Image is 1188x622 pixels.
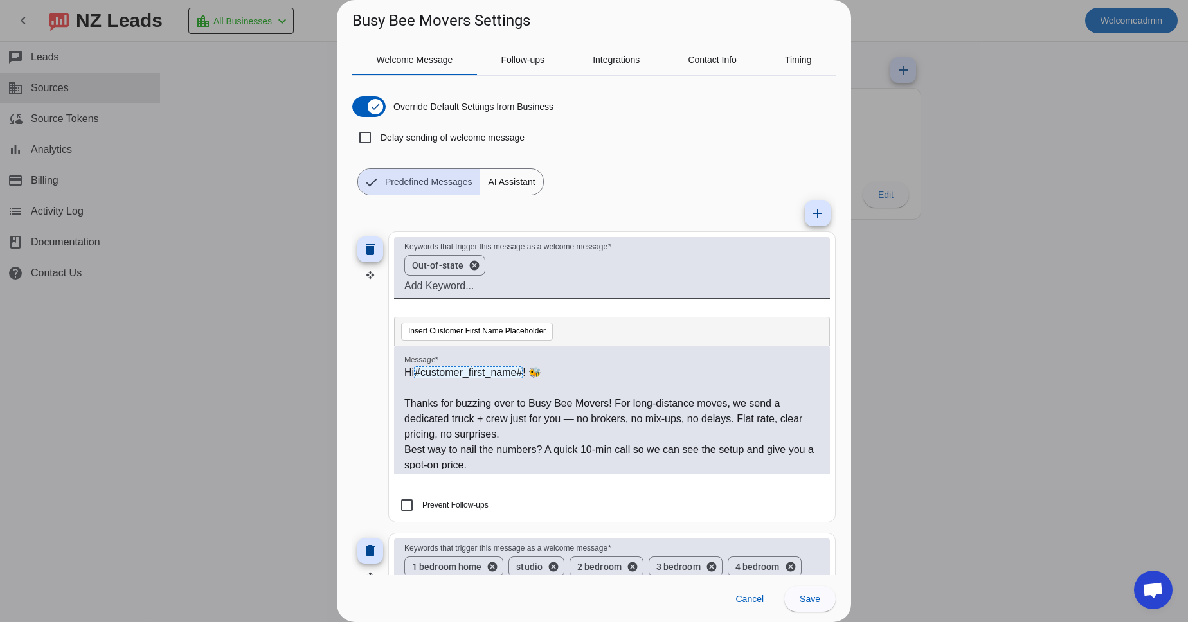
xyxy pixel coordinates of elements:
[735,594,764,604] span: Cancel
[543,561,564,573] button: 'remove ' + word
[404,442,820,473] p: Best way to nail the numbers? A quick 10-min call so we can see the setup and give you a spot-on ...
[622,561,643,573] button: 'remove ' + word
[725,586,774,612] button: Cancel
[404,544,607,553] mat-label: Keywords that trigger this message as a welcome message
[482,561,503,573] button: 'remove ' + word
[780,561,802,573] button: 'remove ' + word
[363,242,378,257] mat-icon: delete
[412,259,464,272] span: Out-of-state
[593,55,640,64] span: Integrations
[404,365,820,380] p: Hi ! 🐝
[391,100,553,113] label: Override Default Settings from Business
[352,10,530,31] h1: Busy Bee Movers Settings
[404,253,820,278] mat-chip-grid: Enter keywords
[377,169,480,195] span: Predefined Messages
[404,396,820,442] p: Thanks for buzzing over to Busy Bee Movers! For long-distance moves, we send a dedicated truck + ...
[420,499,489,511] label: Prevent Follow-ups
[480,169,543,195] span: AI Assistant
[404,554,820,580] mat-chip-grid: Enter keywords
[401,323,553,341] button: Insert Customer First Name Placeholder
[377,55,453,64] span: Welcome Message
[784,586,836,612] button: Save
[363,543,378,558] mat-icon: delete
[810,206,825,221] mat-icon: add
[688,55,737,64] span: Contact Info
[785,55,812,64] span: Timing
[412,560,482,573] span: 1 bedroom home
[414,366,523,378] span: #customer_first_name#
[800,594,820,604] span: Save
[404,243,607,251] mat-label: Keywords that trigger this message as a welcome message
[404,278,820,294] input: Add Keyword...
[464,260,485,271] button: 'remove ' + word
[516,560,543,573] span: studio
[577,560,622,573] span: 2 bedroom
[501,55,544,64] span: Follow-ups
[656,560,701,573] span: 3 bedroom
[735,560,780,573] span: 4 bedroom
[378,131,525,144] label: Delay sending of welcome message
[1134,571,1173,609] div: Open chat
[701,561,723,573] button: 'remove ' + word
